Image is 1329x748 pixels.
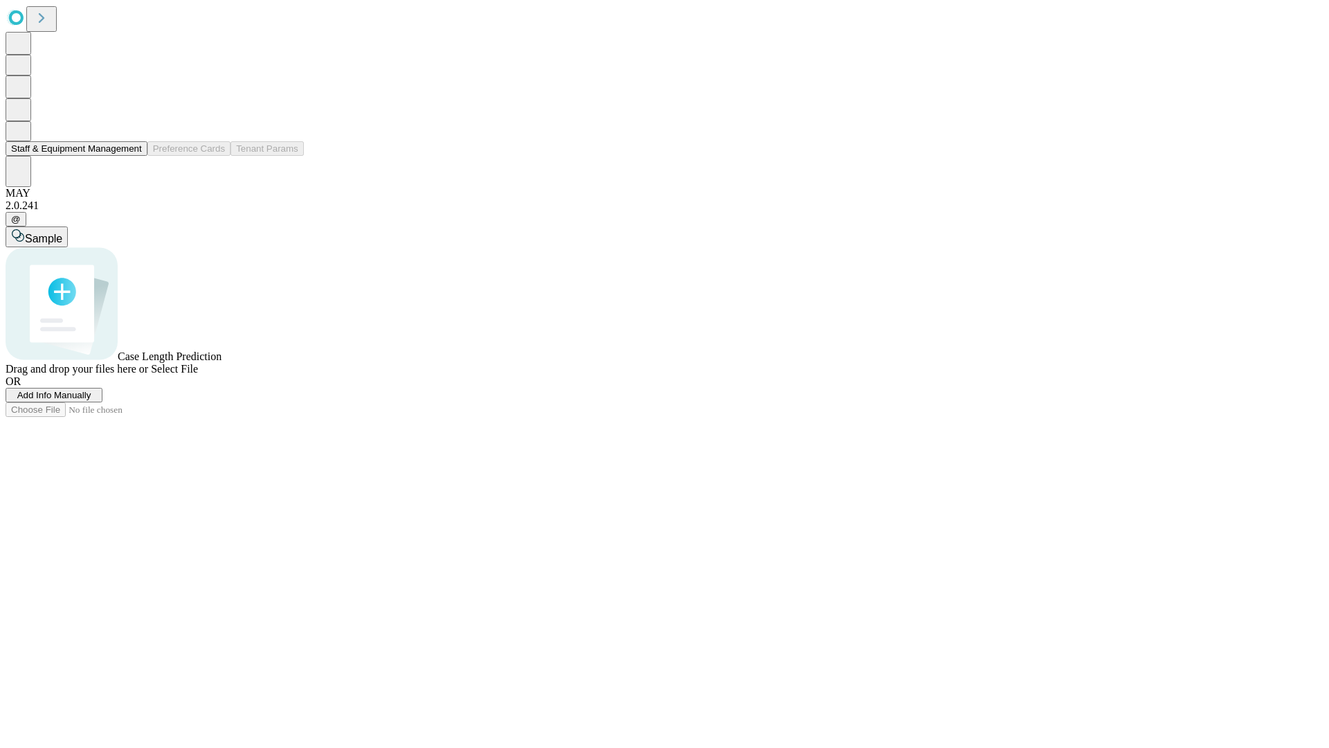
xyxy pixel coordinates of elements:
button: Staff & Equipment Management [6,141,147,156]
div: MAY [6,187,1323,199]
span: @ [11,214,21,224]
span: Add Info Manually [17,390,91,400]
span: Select File [151,363,198,375]
span: Drag and drop your files here or [6,363,148,375]
div: 2.0.241 [6,199,1323,212]
button: Sample [6,226,68,247]
span: Case Length Prediction [118,350,221,362]
button: Add Info Manually [6,388,102,402]
button: @ [6,212,26,226]
button: Tenant Params [230,141,304,156]
span: OR [6,375,21,387]
button: Preference Cards [147,141,230,156]
span: Sample [25,233,62,244]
